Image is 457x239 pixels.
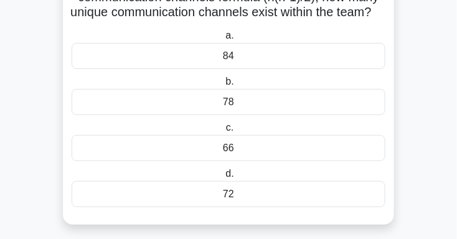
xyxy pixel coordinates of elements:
div: 84 [72,43,385,69]
span: a. [226,30,234,40]
span: d. [226,168,234,179]
div: 66 [72,135,385,161]
div: 72 [72,181,385,207]
span: b. [226,76,234,87]
span: c. [226,122,233,133]
div: 78 [72,89,385,115]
